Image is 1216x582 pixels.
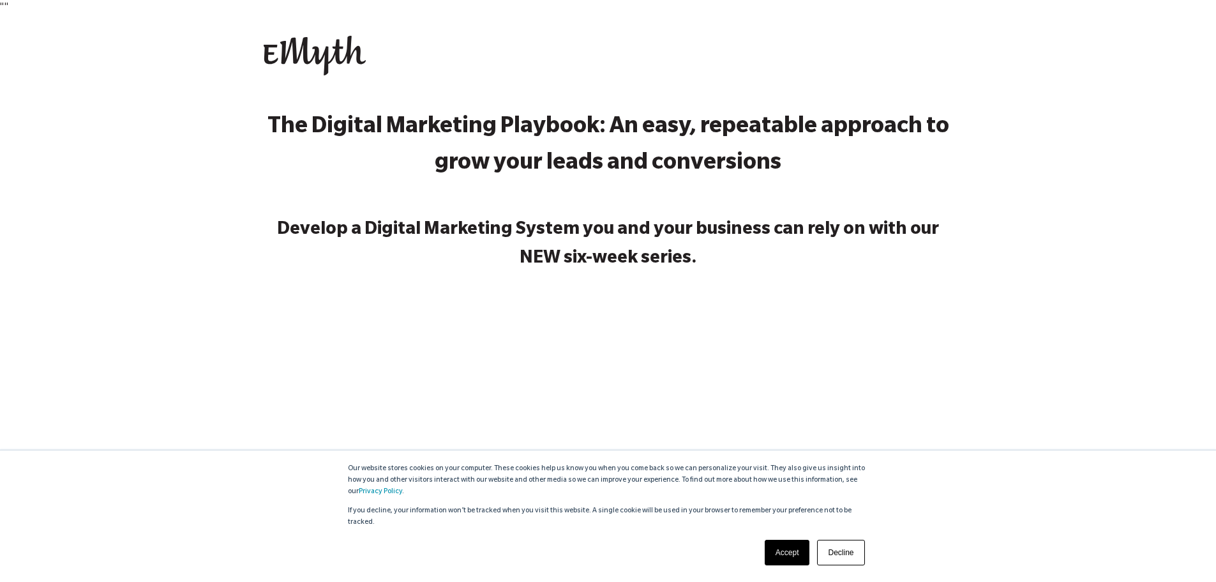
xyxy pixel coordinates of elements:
strong: The Digital Marketing Playbook: An easy, repeatable approach to grow your leads and conversions [267,116,949,177]
a: Decline [817,540,864,565]
strong: Develop a Digital Marketing System you and your business can rely on with our NEW six-week series. [277,221,939,269]
a: Privacy Policy [359,488,402,496]
p: If you decline, your information won’t be tracked when you visit this website. A single cookie wi... [348,505,869,528]
p: Our website stores cookies on your computer. These cookies help us know you when you come back so... [348,463,869,498]
a: Accept [765,540,810,565]
img: EMyth [264,36,366,75]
